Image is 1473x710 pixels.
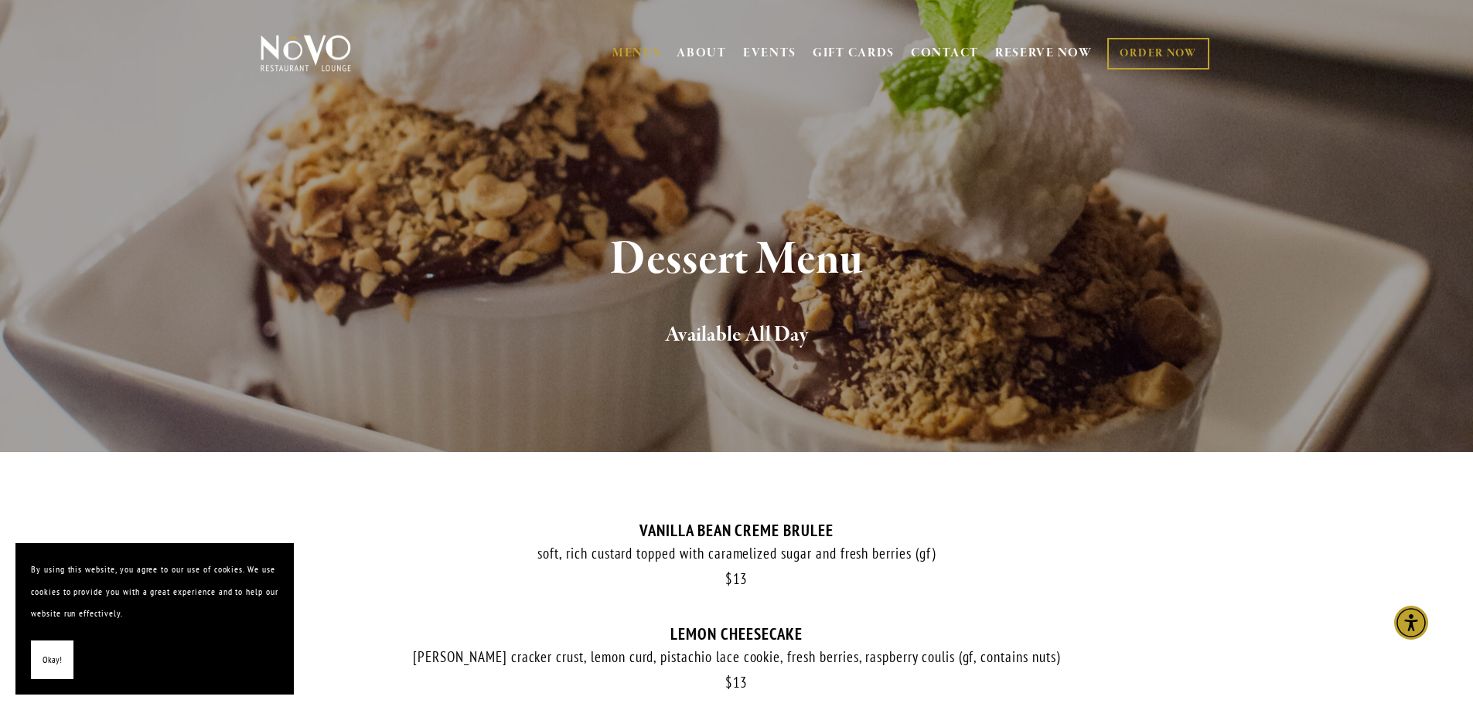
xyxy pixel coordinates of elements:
[1107,38,1209,70] a: ORDER NOW
[257,570,1216,588] div: 13
[257,674,1216,691] div: 13
[677,46,727,61] a: ABOUT
[725,569,733,588] span: $
[286,319,1188,352] h2: Available All Day
[43,649,62,671] span: Okay!
[911,39,979,68] a: CONTACT
[15,543,294,695] section: Cookie banner
[257,647,1216,667] div: [PERSON_NAME] cracker crust, lemon curd, pistachio lace cookie, fresh berries, raspberry coulis (...
[257,624,1216,644] div: LEMON CHEESECAKE
[995,39,1093,68] a: RESERVE NOW
[257,544,1216,563] div: soft, rich custard topped with caramelized sugar and fresh berries (gf)
[743,46,796,61] a: EVENTS
[813,39,895,68] a: GIFT CARDS
[257,34,354,73] img: Novo Restaurant &amp; Lounge
[31,640,73,680] button: Okay!
[286,235,1188,285] h1: Dessert Menu
[31,559,278,625] p: By using this website, you agree to our use of cookies. We use cookies to provide you with a grea...
[725,673,733,691] span: $
[612,46,661,61] a: MENUS
[1394,606,1428,640] div: Accessibility Menu
[257,521,1216,540] div: VANILLA BEAN CREME BRULEE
